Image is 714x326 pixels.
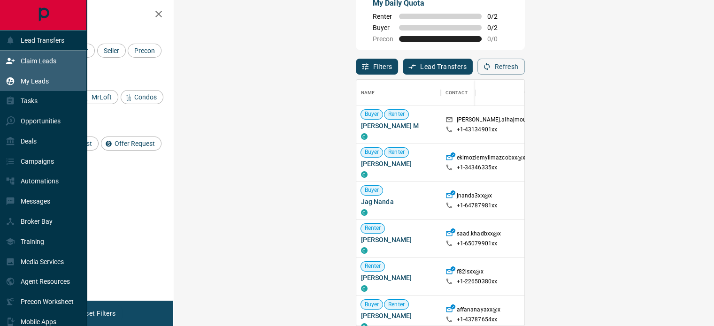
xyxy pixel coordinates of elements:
[487,13,508,20] span: 0 / 2
[361,235,436,244] span: [PERSON_NAME]
[457,268,484,278] p: f82isxx@x
[121,90,163,104] div: Condos
[361,301,383,309] span: Buyer
[361,133,368,140] div: condos.ca
[373,24,393,31] span: Buyer
[361,285,368,292] div: condos.ca
[384,110,408,118] span: Renter
[361,148,383,156] span: Buyer
[457,126,498,134] p: +1- 43134901xx
[445,80,468,106] div: Contact
[128,44,161,58] div: Precon
[457,154,526,164] p: ekimozlemyilmazcobxx@x
[457,192,492,202] p: jnanda3xx@x
[487,35,508,43] span: 0 / 0
[361,121,436,130] span: [PERSON_NAME] M
[361,262,385,270] span: Renter
[457,278,498,286] p: +1- 22650380xx
[457,164,498,172] p: +1- 34346335xx
[384,148,408,156] span: Renter
[457,230,501,240] p: saad.khadbxx@x
[361,197,436,206] span: Jag Nanda
[78,90,118,104] div: MrLoft
[30,9,163,21] h2: Filters
[457,306,501,316] p: affananayaxx@x
[487,24,508,31] span: 0 / 2
[384,301,408,309] span: Renter
[361,186,383,194] span: Buyer
[457,316,498,324] p: +1- 43787654xx
[457,240,498,248] p: +1- 65079901xx
[100,47,123,54] span: Seller
[361,247,368,254] div: condos.ca
[403,59,473,75] button: Lead Transfers
[361,224,385,232] span: Renter
[457,202,498,210] p: +1- 64787981xx
[101,136,161,151] div: Offer Request
[373,35,393,43] span: Precon
[361,273,436,282] span: [PERSON_NAME]
[361,209,368,216] div: condos.ca
[356,59,399,75] button: Filters
[356,80,441,106] div: Name
[361,311,436,320] span: [PERSON_NAME]
[97,44,126,58] div: Seller
[71,305,122,321] button: Reset Filters
[131,47,158,54] span: Precon
[88,93,115,101] span: MrLoft
[111,140,158,147] span: Offer Request
[361,159,436,168] span: [PERSON_NAME]
[361,171,368,178] div: condos.ca
[361,110,383,118] span: Buyer
[361,80,375,106] div: Name
[477,59,525,75] button: Refresh
[457,116,543,126] p: [PERSON_NAME].alhajmousxx@x
[373,13,393,20] span: Renter
[131,93,160,101] span: Condos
